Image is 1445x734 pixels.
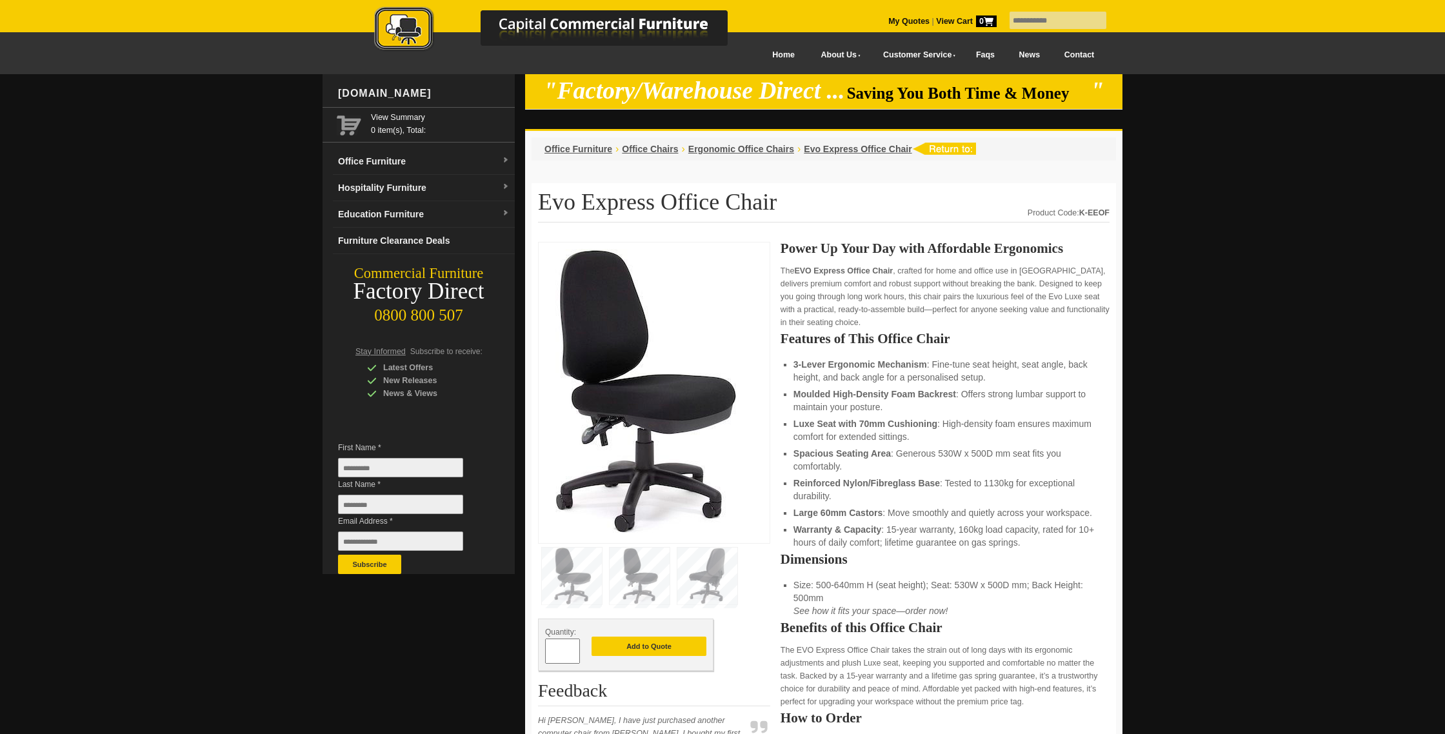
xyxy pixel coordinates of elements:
[367,374,490,387] div: New Releases
[371,111,510,124] a: View Summary
[781,332,1110,345] h2: Features of This Office Chair
[338,458,463,477] input: First Name *
[793,447,1097,473] li: : Generous 530W x 500D mm seat fits you comfortably.
[333,201,515,228] a: Education Furnituredropdown
[592,637,706,656] button: Add to Quote
[1091,77,1104,104] em: "
[807,41,869,70] a: About Us
[339,6,790,54] img: Capital Commercial Furniture Logo
[781,553,1110,566] h2: Dimensions
[781,264,1110,329] p: The , crafted for home and office use in [GEOGRAPHIC_DATA], delivers premium comfort and robust s...
[793,389,956,399] strong: Moulded High-Density Foam Backrest
[323,300,515,324] div: 0800 800 507
[781,644,1110,708] p: The EVO Express Office Chair takes the strain out of long days with its ergonomic adjustments and...
[1007,41,1052,70] a: News
[869,41,964,70] a: Customer Service
[367,361,490,374] div: Latest Offers
[410,347,483,356] span: Subscribe to receive:
[502,157,510,164] img: dropdown
[615,143,619,155] li: ›
[333,175,515,201] a: Hospitality Furnituredropdown
[338,555,401,574] button: Subscribe
[1028,206,1110,219] div: Product Code:
[544,77,845,104] em: "Factory/Warehouse Direct ...
[936,17,997,26] strong: View Cart
[355,347,406,356] span: Stay Informed
[934,17,997,26] a: View Cart0
[338,478,483,491] span: Last Name *
[502,183,510,191] img: dropdown
[797,143,801,155] li: ›
[793,448,891,459] strong: Spacious Seating Area
[888,17,930,26] a: My Quotes
[538,190,1110,223] h1: Evo Express Office Chair
[1079,208,1110,217] strong: K-EEOF
[538,681,770,706] h2: Feedback
[333,74,515,113] div: [DOMAIN_NAME]
[688,144,794,154] a: Ergonomic Office Chairs
[367,387,490,400] div: News & Views
[338,441,483,454] span: First Name *
[793,477,1097,502] li: : Tested to 1130kg for exceptional durability.
[544,144,612,154] a: Office Furniture
[793,506,1097,519] li: : Move smoothly and quietly across your workspace.
[793,523,1097,549] li: : 15-year warranty, 160kg load capacity, rated for 10+ hours of daily comfort; lifetime guarantee...
[681,143,684,155] li: ›
[793,358,1097,384] li: : Fine-tune seat height, seat angle, back height, and back angle for a personalised setup.
[323,283,515,301] div: Factory Direct
[794,266,893,275] strong: EVO Express Office Chair
[793,417,1097,443] li: : High-density foam ensures maximum comfort for extended sittings.
[793,524,881,535] strong: Warranty & Capacity
[781,711,1110,724] h2: How to Order
[502,210,510,217] img: dropdown
[964,41,1007,70] a: Faqs
[793,606,948,616] em: See how it fits your space—order now!
[333,228,515,254] a: Furniture Clearance Deals
[338,515,483,528] span: Email Address *
[333,148,515,175] a: Office Furnituredropdown
[793,478,940,488] strong: Reinforced Nylon/Fibreglass Base
[847,84,1089,102] span: Saving You Both Time & Money
[545,249,739,533] img: Comfortable Evo Express Office Chair with 70mm high-density foam seat and large 60mm castors.
[339,6,790,57] a: Capital Commercial Furniture Logo
[338,531,463,551] input: Email Address *
[545,628,576,637] span: Quantity:
[793,388,1097,413] li: : Offers strong lumbar support to maintain your posture.
[781,621,1110,634] h2: Benefits of this Office Chair
[323,264,515,283] div: Commercial Furniture
[371,111,510,135] span: 0 item(s), Total:
[793,579,1097,617] li: Size: 500-640mm H (seat height); Seat: 530W x 500D mm; Back Height: 500mm
[793,359,927,370] strong: 3-Lever Ergonomic Mechanism
[338,495,463,514] input: Last Name *
[793,508,883,518] strong: Large 60mm Castors
[793,419,937,429] strong: Luxe Seat with 70mm Cushioning
[1052,41,1106,70] a: Contact
[622,144,678,154] a: Office Chairs
[976,15,997,27] span: 0
[781,242,1110,255] h2: Power Up Your Day with Affordable Ergonomics
[804,144,912,154] a: Evo Express Office Chair
[912,143,976,155] img: return to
